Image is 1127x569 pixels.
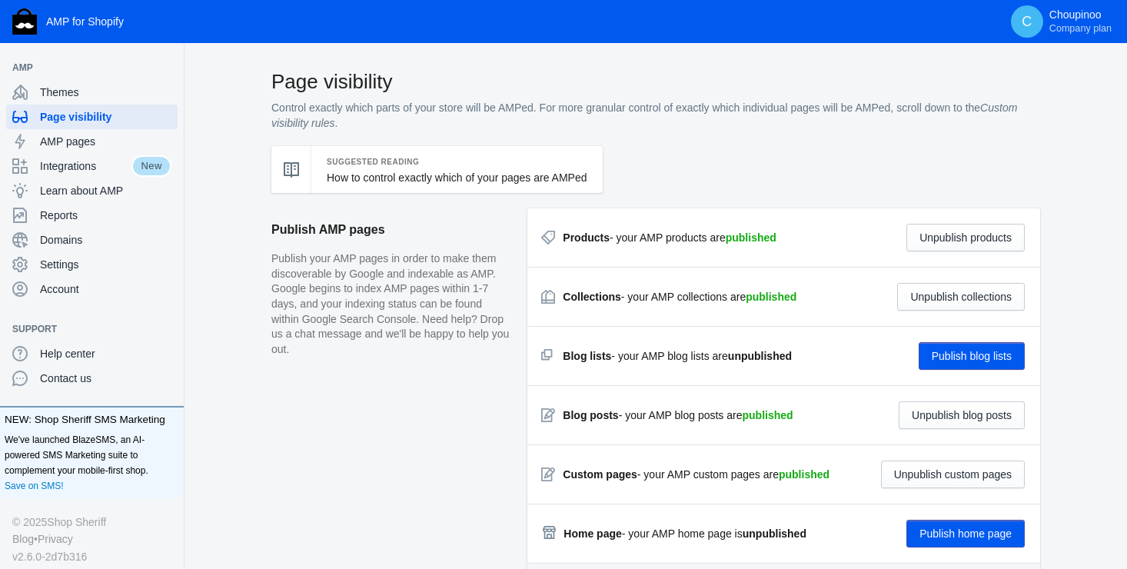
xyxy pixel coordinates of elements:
[743,527,806,540] strong: unpublished
[271,251,512,357] p: Publish your AMP pages in order to make them discoverable by Google and indexable as AMP. Google ...
[40,257,171,272] span: Settings
[327,154,587,170] h5: Suggested Reading
[906,520,1025,547] button: Publish home page
[563,350,611,362] strong: Blog lists
[746,291,796,303] strong: published
[1019,14,1035,29] span: C
[6,154,178,178] a: IntegrationsNew
[881,461,1025,488] button: Unpublish custom pages
[563,526,806,541] div: - your AMP home page is
[156,326,181,332] button: Add a sales channel
[271,101,1040,131] p: Control exactly which parts of your store will be AMPed. For more granular control of exactly whi...
[563,467,829,482] div: - your AMP custom pages are
[6,80,178,105] a: Themes
[6,252,178,277] a: Settings
[563,231,610,244] strong: Products
[726,231,776,244] strong: published
[906,224,1025,251] button: Unpublish products
[271,208,512,251] h2: Publish AMP pages
[897,283,1025,311] button: Unpublish collections
[563,289,796,304] div: - your AMP collections are
[327,171,587,184] a: How to control exactly which of your pages are AMPed
[40,109,171,125] span: Page visibility
[131,155,171,177] span: New
[6,105,178,129] a: Page visibility
[40,85,171,100] span: Themes
[40,371,171,386] span: Contact us
[12,60,156,75] span: AMP
[40,281,171,297] span: Account
[743,409,793,421] strong: published
[34,533,38,545] font: •
[12,516,47,528] font: © 2025
[563,230,776,245] div: - your AMP products are
[40,208,171,223] span: Reports
[5,434,148,476] font: We've launched BlazeSMS, an AI-powered SMS Marketing suite to complement your mobile-first shop.
[919,342,1025,370] button: Publish blog lists
[6,277,178,301] a: Account
[563,408,793,423] div: - your AMP blog posts are
[38,531,73,547] a: Privacy
[12,531,34,547] a: Blog
[47,514,106,531] a: Shop Sheriff
[1049,22,1112,35] span: Company plan
[12,8,37,35] img: Shop Sheriff Logo
[899,401,1025,429] button: Unpublish blog posts
[40,134,171,149] span: AMP pages
[12,548,171,565] div: v2.6.0-2d7b316
[563,291,620,303] strong: Collections
[563,527,621,540] strong: Home page
[40,183,171,198] span: Learn about AMP
[779,468,829,481] strong: published
[271,68,1040,95] h2: Page visibility
[6,178,178,203] a: Learn about AMP
[1050,492,1109,551] iframe: Drift Widget Chat Controller
[6,203,178,228] a: Reports
[728,350,792,362] strong: unpublished
[40,158,131,174] span: Integrations
[271,101,1017,129] i: Custom visibility rules
[6,366,178,391] a: Contact us
[563,348,792,364] div: - your AMP blog lists are
[6,129,178,154] a: AMP pages
[6,228,178,252] a: Domains
[1049,8,1102,21] font: Choupinoo
[5,478,64,494] a: Save on SMS!
[563,468,637,481] strong: Custom pages
[156,65,181,71] button: Add a sales channel
[46,15,124,28] span: AMP for Shopify
[40,346,171,361] span: Help center
[563,409,618,421] strong: Blog posts
[40,232,171,248] span: Domains
[12,321,156,337] span: Support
